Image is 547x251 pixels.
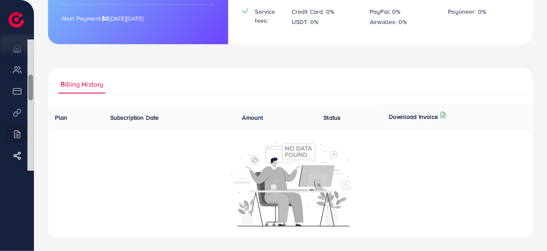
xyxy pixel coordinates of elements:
[324,113,341,122] span: Status
[110,113,159,122] span: Subscription Date
[62,13,215,24] p: Next Payment: [DATE][DATE]
[255,7,285,25] span: Service fees:
[389,112,438,122] p: Download Invoice
[242,8,248,14] img: tick
[292,6,334,17] p: Credit Card: 0%
[231,141,351,227] img: No account
[511,212,541,245] iframe: Chat
[55,113,68,122] span: Plan
[102,14,109,23] strong: $0
[370,17,407,27] p: Airwallex: 0%
[448,6,487,17] p: Payoneer: 0%
[370,6,401,17] p: PayPal: 0%
[292,17,318,27] p: USDT: 0%
[60,79,103,89] span: Billing History
[9,12,24,27] img: logo
[242,113,263,122] span: Amount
